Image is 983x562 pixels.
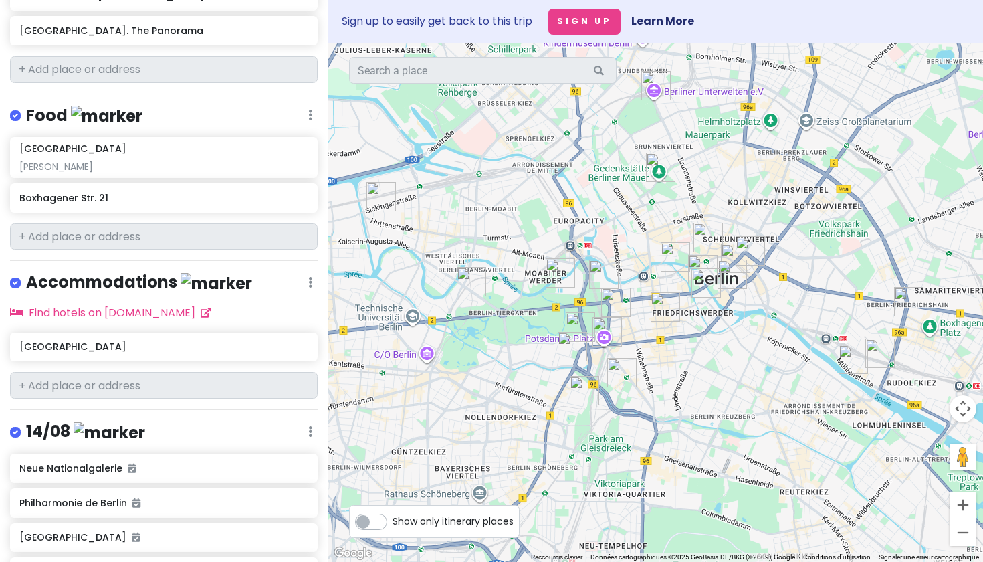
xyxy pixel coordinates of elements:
button: Faites glisser Pegman sur la carte pour ouvrir Street View [950,444,976,470]
div: Bundestag [589,260,619,289]
button: Commandes de la caméra de la carte [950,395,976,422]
span: Données cartographiques ©2025 GeoBasis-DE/BKG (©2009), Google [590,553,795,561]
h4: Accommodations [26,272,252,294]
img: marker [71,106,142,126]
h6: Philharmonie de Berlin [19,497,308,509]
div: Neue Nationalgalerie [558,332,587,361]
div: Boxhagener Str. 21 [894,287,923,316]
div: [PERSON_NAME] [19,161,308,173]
input: + Add place or address [10,372,318,399]
img: Google [331,545,375,562]
div: Classic-Remise Berlin [366,182,396,211]
div: Vendredi 15/08 [601,288,631,317]
div: Flottwell Berlin Hotel & Residenz am Park [570,376,599,405]
div: Hackesche Höfe ? centre commercial pour l'archi [693,223,723,252]
div: Pergamon Museum. The Panorama [661,242,690,272]
button: Zoom arrière [950,519,976,546]
div: Rotes Rathaus, Hôtel de Ville [718,260,747,289]
div: East Side Gallery [839,345,868,374]
div: Île aux Musées [691,268,721,298]
a: Conditions d'utilisation [803,553,871,561]
i: Added to itinerary [132,533,140,542]
button: Raccourcis clavier [531,553,582,562]
div: Bunker de l'histoire de Berlin [607,358,637,387]
div: tour de télévision [721,244,750,273]
a: Learn More [631,13,694,29]
a: Ouvrir cette zone dans Google Maps (dans une nouvelle fenêtre) [331,545,375,562]
button: Zoom avant [950,492,976,519]
img: marker [74,422,145,443]
a: Find hotels on [DOMAIN_NAME] [10,305,211,320]
input: Search a place [349,57,617,84]
i: Added to itinerary [128,464,136,473]
div: cathédrale de Berlin [688,255,718,284]
a: Signaler une erreur cartographique [879,553,979,561]
h6: [GEOGRAPHIC_DATA]. The Panorama [19,25,308,37]
span: Show only itinerary places [393,514,514,529]
h6: Boxhagener Str. 21 [19,192,308,204]
div: Berlin Underworld [641,71,671,100]
div: EAST SIDE MALL [865,339,895,368]
img: marker [181,273,252,294]
input: + Add place or address [10,223,318,250]
h6: [GEOGRAPHIC_DATA] [19,341,308,353]
div: mémorial du mur [646,153,675,182]
h6: [GEOGRAPHIC_DATA] [19,143,126,155]
div: Philharmonie de Berlin [566,312,595,342]
h4: 14/08 [26,421,145,443]
h4: Food [26,105,142,127]
button: Sign Up [548,9,621,35]
div: Potsdamer Platz [592,317,622,347]
div: Maison des cultures du monde [546,258,575,288]
div: Gendarmenmarkt [651,292,680,322]
h6: Neue Nationalgalerie [19,462,308,474]
i: Added to itinerary [132,498,140,508]
input: + Add place or address [10,56,318,83]
h6: [GEOGRAPHIC_DATA] [19,531,308,543]
div: Alvar-Aalto-Haus (Hansaviertel) [457,267,486,296]
div: Alexanderplatz [736,236,765,266]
